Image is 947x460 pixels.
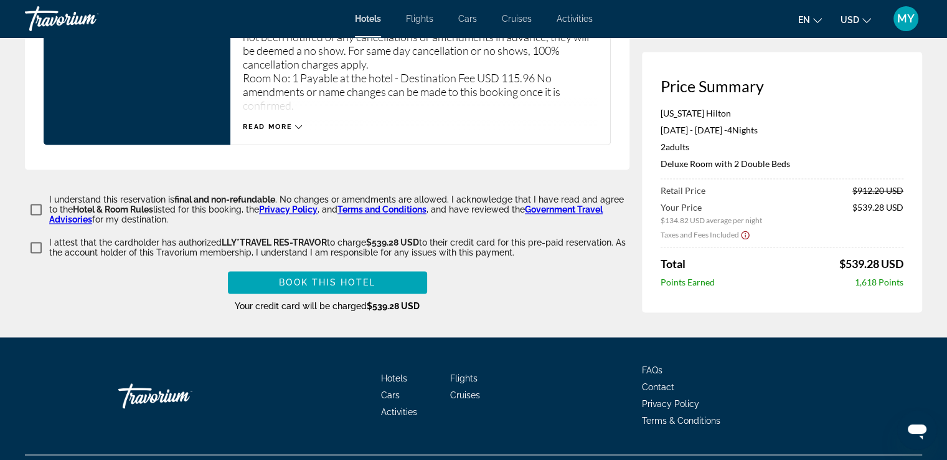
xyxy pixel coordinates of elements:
[841,15,859,25] span: USD
[897,12,915,25] span: MY
[337,204,426,214] a: Terms and Conditions
[642,416,720,426] a: Terms & Conditions
[174,194,275,204] span: final and non-refundable
[259,204,318,214] a: Privacy Policy
[49,237,629,257] p: I attest that the cardholder has authorized to charge to their credit card for this pre-paid rese...
[727,125,732,135] span: 4
[661,277,715,287] span: Points Earned
[897,410,937,450] iframe: Button to launch messaging window
[243,122,302,132] button: Read more
[355,14,381,24] a: Hotels
[557,14,593,24] a: Activities
[381,407,417,417] a: Activities
[381,390,400,400] a: Cars
[243,16,598,110] p: No Show: Should the guest fail to arrive on the check in date and we have not been notified of an...
[406,14,433,24] a: Flights
[381,373,407,383] a: Hotels
[852,202,903,225] span: $539.28 USD
[450,390,480,400] a: Cruises
[661,77,903,95] h3: Price Summary
[740,229,750,240] button: Show Taxes and Fees disclaimer
[841,11,871,29] button: Change currency
[235,301,420,311] span: Your credit card will be charged
[222,237,327,247] span: LLY*TRAVEL RES-TRAVOR
[798,11,822,29] button: Change language
[73,204,153,214] span: Hotel & Room Rules
[661,202,762,213] span: Your Price
[49,194,629,224] p: I understand this reservation is . No changes or amendments are allowed. I acknowledge that I hav...
[502,14,532,24] a: Cruises
[661,141,689,152] span: 2
[666,141,689,152] span: Adults
[732,125,758,135] span: Nights
[458,14,477,24] a: Cars
[798,15,810,25] span: en
[661,257,686,271] span: Total
[25,2,149,35] a: Travorium
[118,377,243,414] a: Travorium
[450,373,478,383] a: Flights
[661,158,903,169] p: Deluxe Room with 2 Double Beds
[279,277,375,287] span: Book this hotel
[661,216,762,225] span: $134.82 USD average per night
[642,365,662,375] a: FAQs
[852,185,903,196] span: $912.20 USD
[890,6,922,32] button: User Menu
[642,399,699,409] a: Privacy Policy
[243,123,292,131] span: Read more
[642,382,674,392] a: Contact
[839,257,903,271] span: $539.28 USD
[49,204,603,224] a: Government Travel Advisories
[228,271,427,294] button: Book this hotel
[661,108,903,118] p: [US_STATE] Hilton
[366,237,419,247] span: $539.28 USD
[661,228,750,241] button: Show Taxes and Fees breakdown
[855,277,903,287] span: 1,618 Points
[661,185,705,196] span: Retail Price
[661,229,739,239] span: Taxes and Fees Included
[661,125,903,135] p: [DATE] - [DATE] -
[367,301,420,311] span: $539.28 USD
